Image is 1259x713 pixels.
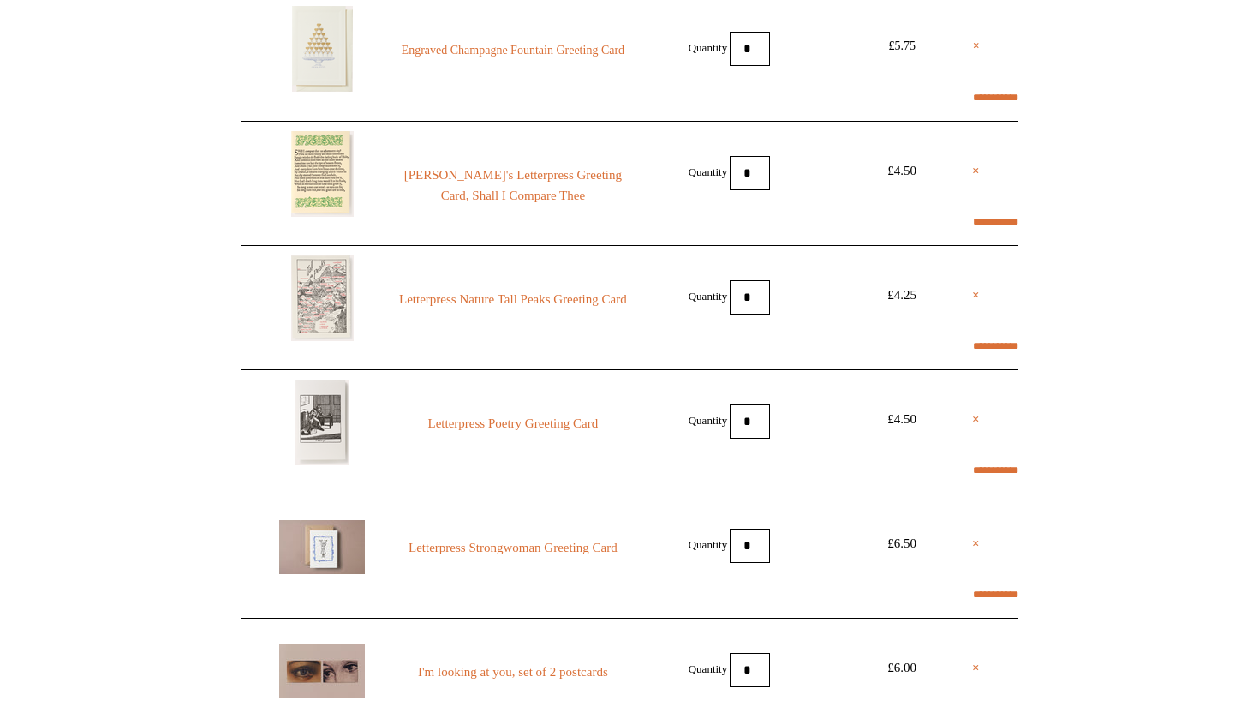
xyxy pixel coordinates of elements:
img: Letterpress Poetry Greeting Card [295,380,349,465]
label: Quantity [689,289,728,302]
label: Quantity [689,165,728,177]
a: × [972,285,980,305]
a: × [972,160,980,181]
a: Letterpress Poetry Greeting Card [397,413,629,434]
label: Quantity [689,537,728,550]
a: Letterpress Strongwoman Greeting Card [397,537,629,558]
label: Quantity [689,40,728,53]
img: Letterpress Strongwoman Greeting Card [279,520,365,574]
div: £6.00 [863,657,940,678]
a: Letterpress Nature Tall Peaks Greeting Card [397,289,629,309]
img: Letterpress Nature Tall Peaks Greeting Card [291,255,354,341]
a: × [973,36,980,57]
div: £5.75 [863,36,940,57]
div: £6.50 [863,533,940,554]
a: × [972,409,980,429]
div: £4.50 [863,160,940,181]
img: Shakespeare's Letterpress Greeting Card, Shall I Compare Thee [291,131,354,217]
a: × [972,657,980,678]
a: × [972,533,980,554]
label: Quantity [689,413,728,426]
a: I'm looking at you, set of 2 postcards [397,662,629,682]
label: Quantity [689,662,728,674]
div: £4.25 [863,285,940,305]
img: I'm looking at you, set of 2 postcards [279,644,365,698]
a: [PERSON_NAME]'s Letterpress Greeting Card, Shall I Compare Thee [397,165,629,206]
img: Engraved Champagne Fountain Greeting Card [292,6,353,92]
div: £4.50 [863,409,940,429]
a: Engraved Champagne Fountain Greeting Card [397,40,629,61]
